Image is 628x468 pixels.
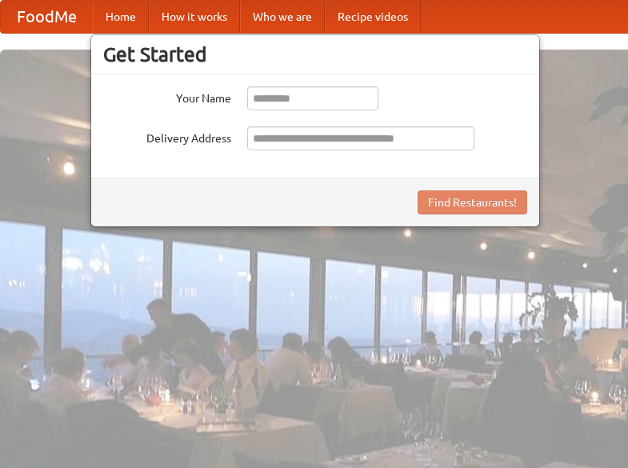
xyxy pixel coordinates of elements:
[149,1,240,33] a: How it works
[103,42,527,66] h3: Get Started
[418,190,527,214] button: Find Restaurants!
[325,1,421,33] a: Recipe videos
[240,1,325,33] a: Who we are
[103,86,231,106] label: Your Name
[103,126,231,146] label: Delivery Address
[1,1,93,33] a: FoodMe
[93,1,149,33] a: Home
